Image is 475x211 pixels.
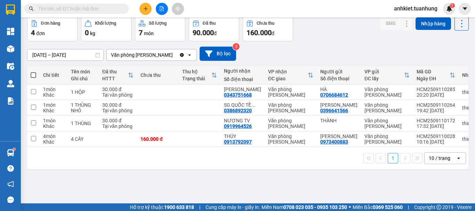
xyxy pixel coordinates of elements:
[43,87,64,92] div: 1 món
[43,92,64,98] div: Khác
[7,97,14,105] img: solution-icon
[200,47,236,61] button: Bộ lọc
[224,139,252,145] div: 0913792097
[233,43,240,50] sup: 3
[31,29,35,37] span: 4
[320,87,357,92] div: HÀ
[451,3,453,8] span: 1
[71,121,95,126] div: 1 THÙNG
[71,102,95,113] div: 1 THÙNG NHỎ
[450,3,455,8] sup: 1
[182,76,211,81] div: Trạng thái
[102,69,128,74] div: Đã thu
[364,76,404,81] div: ĐC lấy
[417,123,455,129] div: 17:32 [DATE]
[224,92,252,98] div: 0343751668
[187,52,192,58] svg: open
[320,76,357,81] div: Số điện thoại
[261,203,347,211] span: Miền Nam
[206,203,260,211] span: Cung cấp máy in - giấy in:
[38,5,120,13] input: Tìm tên, số ĐT hoặc mã đơn
[7,165,14,172] span: question-circle
[41,21,60,26] div: Đơn hàng
[361,66,413,84] th: Toggle SortBy
[364,133,410,145] div: Văn phòng [PERSON_NAME]
[417,108,455,113] div: 19:42 [DATE]
[416,17,451,30] button: Nhập hàng
[417,133,455,139] div: HCM2509110028
[224,118,261,123] div: NƯƠNG TV
[353,203,403,211] span: Miền Bắc
[413,66,459,84] th: Toggle SortBy
[224,123,252,129] div: 0919964526
[144,31,154,36] span: món
[224,76,261,82] div: Số điện thoại
[189,16,239,41] button: Đã thu90.000đ
[268,118,313,129] div: Văn phòng [PERSON_NAME]
[224,68,261,74] div: Người nhận
[446,6,452,12] img: icon-new-feature
[364,102,410,113] div: Văn phòng [PERSON_NAME]
[388,153,398,163] button: 1
[175,6,180,11] span: aim
[43,72,64,78] div: Chi tiết
[111,51,173,58] div: Văn phòng [PERSON_NAME]
[268,102,313,113] div: Văn phòng [PERSON_NAME]
[320,69,357,74] div: Người gửi
[320,108,348,113] div: 0396641566
[272,31,274,36] span: đ
[388,4,443,13] span: anhkiet.tuanhung
[251,102,255,108] span: ...
[265,66,317,84] th: Toggle SortBy
[224,108,252,113] div: 0386892320
[320,118,357,123] div: THÀNH
[268,87,313,98] div: Văn phòng [PERSON_NAME]
[456,155,461,161] svg: open
[102,118,134,123] div: 30.000 đ
[143,6,148,11] span: plus
[320,133,357,139] div: TIẾN LÂM
[85,29,89,37] span: 0
[224,102,261,108] div: SG QUỐC TẾ CM
[43,118,64,123] div: 1 món
[71,76,95,81] div: Ghi chú
[135,16,185,41] button: Số lượng7món
[7,63,14,70] img: warehouse-icon
[140,72,175,78] div: Chưa thu
[179,52,185,58] svg: Clear value
[462,6,468,12] span: caret-down
[27,16,78,41] button: Đơn hàng4đơn
[43,102,64,108] div: 1 món
[6,5,15,15] img: logo-vxr
[373,204,403,210] strong: 0369 525 060
[102,123,134,129] div: Tại văn phòng
[364,118,410,129] div: Văn phòng [PERSON_NAME]
[203,21,216,26] div: Đã thu
[364,87,410,98] div: Văn phòng [PERSON_NAME]
[159,6,164,11] span: file-add
[71,69,95,74] div: Tên món
[247,29,272,37] span: 160.000
[81,16,131,41] button: Khối lượng0kg
[102,87,134,92] div: 30.000 đ
[459,3,471,15] button: caret-down
[140,136,175,142] div: 160.000 đ
[417,76,450,81] div: Ngày ĐH
[43,123,64,129] div: Khác
[139,29,143,37] span: 7
[417,69,450,74] div: Mã GD
[268,133,313,145] div: Văn phòng [PERSON_NAME]
[164,204,194,210] strong: 1900 633 818
[417,118,455,123] div: HCM2509110172
[139,3,152,15] button: plus
[7,28,14,35] img: dashboard-icon
[7,181,14,187] span: notification
[182,69,211,74] div: Thu hộ
[417,92,455,98] div: 20:20 [DATE]
[102,76,128,81] div: HTTT
[102,108,134,113] div: Tại văn phòng
[320,139,348,145] div: 0973400883
[417,87,455,92] div: HCM2509110285
[149,21,167,26] div: Số lượng
[224,87,261,92] div: MINH TÚ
